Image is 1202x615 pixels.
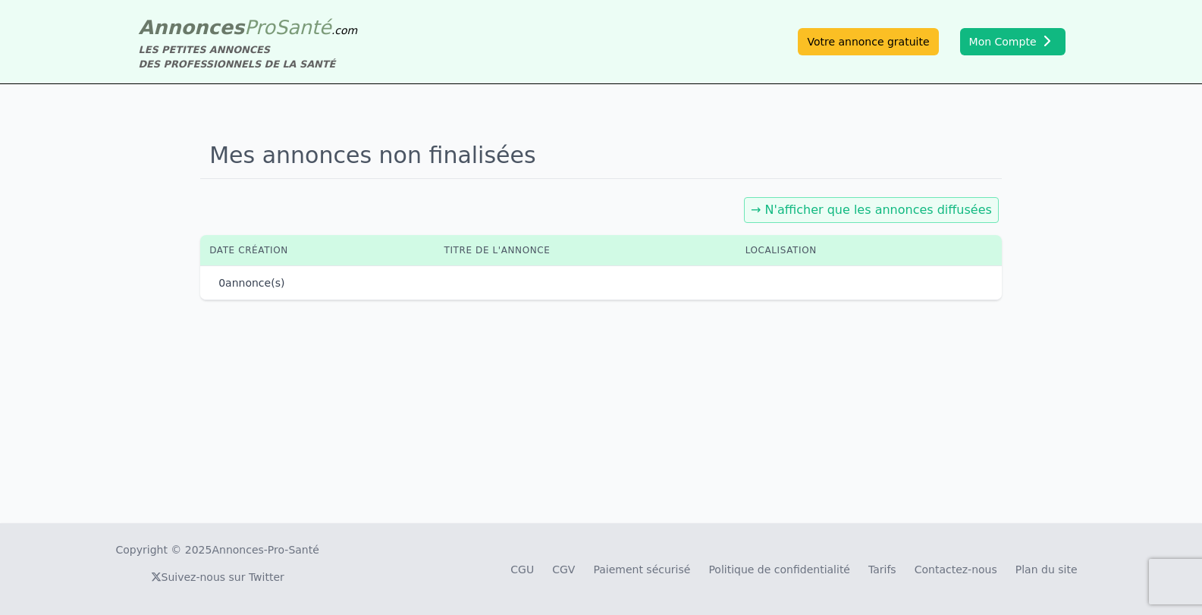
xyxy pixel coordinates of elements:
[139,16,358,39] a: AnnoncesProSanté.com
[435,235,736,265] th: Titre de l'annonce
[139,16,245,39] span: Annonces
[798,28,938,55] a: Votre annonce gratuite
[151,571,284,583] a: Suivez-nous sur Twitter
[708,563,850,576] a: Politique de confidentialité
[139,42,358,71] div: LES PETITES ANNONCES DES PROFESSIONNELS DE LA SANTÉ
[868,563,896,576] a: Tarifs
[275,16,331,39] span: Santé
[736,235,953,265] th: Localisation
[331,24,357,36] span: .com
[915,563,997,576] a: Contactez-nous
[510,563,534,576] a: CGU
[218,275,284,290] p: annonce(s)
[200,235,435,265] th: Date création
[552,563,575,576] a: CGV
[960,28,1065,55] button: Mon Compte
[1015,563,1078,576] a: Plan du site
[751,202,992,217] a: → N'afficher que les annonces diffusées
[116,542,319,557] div: Copyright © 2025
[200,133,1002,179] h1: Mes annonces non finalisées
[212,542,319,557] a: Annonces-Pro-Santé
[593,563,690,576] a: Paiement sécurisé
[218,277,225,289] span: 0
[244,16,275,39] span: Pro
